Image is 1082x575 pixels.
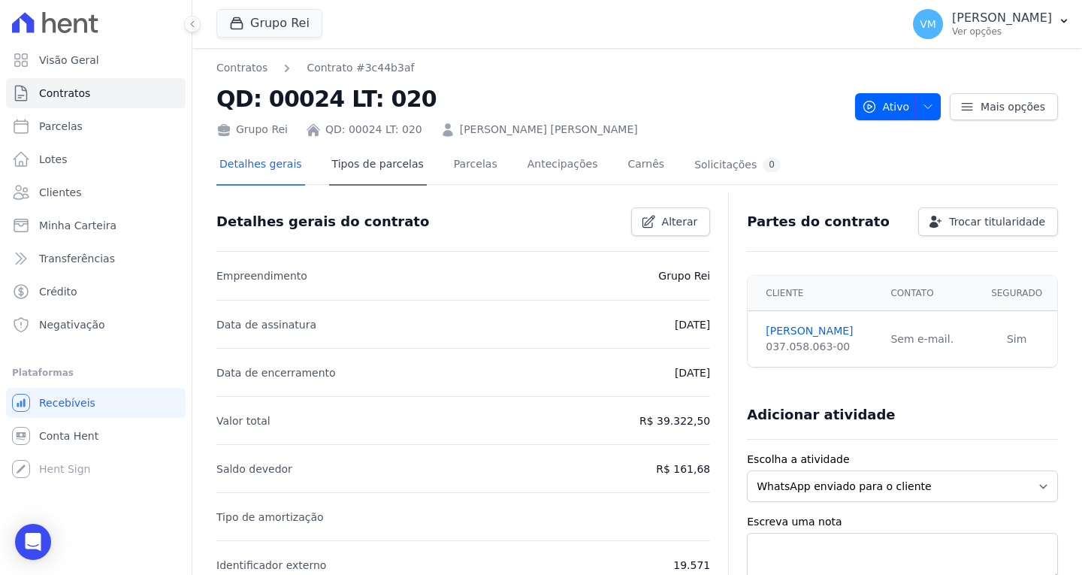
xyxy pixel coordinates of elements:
button: Grupo Rei [216,9,322,38]
span: Negativação [39,317,105,332]
a: Visão Geral [6,45,186,75]
span: Ativo [862,93,910,120]
label: Escolha a atividade [747,452,1058,468]
a: Alterar [631,207,711,236]
a: Parcelas [451,146,500,186]
h3: Partes do contrato [747,213,890,231]
span: Clientes [39,185,81,200]
a: QD: 00024 LT: 020 [325,122,422,138]
a: Recebíveis [6,388,186,418]
span: Minha Carteira [39,218,116,233]
td: Sim [976,311,1057,368]
span: Conta Hent [39,428,98,443]
label: Escreva uma nota [747,514,1058,530]
nav: Breadcrumb [216,60,414,76]
th: Segurado [976,276,1057,311]
button: Ativo [855,93,941,120]
a: Contrato #3c44b3af [307,60,414,76]
span: Crédito [39,284,77,299]
p: R$ 39.322,50 [639,412,710,430]
p: [PERSON_NAME] [952,11,1052,26]
p: Valor total [216,412,270,430]
p: R$ 161,68 [656,460,710,478]
a: Tipos de parcelas [329,146,427,186]
a: Negativação [6,310,186,340]
a: Parcelas [6,111,186,141]
a: Detalhes gerais [216,146,305,186]
a: Trocar titularidade [918,207,1058,236]
p: Grupo Rei [658,267,710,285]
p: Empreendimento [216,267,307,285]
p: [DATE] [675,316,710,334]
div: Grupo Rei [216,122,288,138]
span: Lotes [39,152,68,167]
td: Sem e-mail. [881,311,976,368]
h2: QD: 00024 LT: 020 [216,82,843,116]
span: VM [920,19,936,29]
nav: Breadcrumb [216,60,843,76]
p: [DATE] [675,364,710,382]
a: Minha Carteira [6,210,186,241]
div: Solicitações [694,158,781,172]
a: Solicitações0 [691,146,784,186]
p: Saldo devedor [216,460,292,478]
a: Mais opções [950,93,1058,120]
div: 037.058.063-00 [766,339,872,355]
a: Conta Hent [6,421,186,451]
a: Crédito [6,277,186,307]
span: Visão Geral [39,53,99,68]
a: Antecipações [524,146,601,186]
a: Lotes [6,144,186,174]
button: VM [PERSON_NAME] Ver opções [901,3,1082,45]
div: Open Intercom Messenger [15,524,51,560]
a: Transferências [6,244,186,274]
p: Ver opções [952,26,1052,38]
a: Contratos [6,78,186,108]
th: Cliente [748,276,881,311]
a: Contratos [216,60,267,76]
span: Transferências [39,251,115,266]
a: Carnês [624,146,667,186]
a: [PERSON_NAME] [PERSON_NAME] [460,122,638,138]
th: Contato [881,276,976,311]
span: Mais opções [981,99,1045,114]
h3: Adicionar atividade [747,406,895,424]
p: Data de assinatura [216,316,316,334]
p: Data de encerramento [216,364,336,382]
span: Contratos [39,86,90,101]
h3: Detalhes gerais do contrato [216,213,429,231]
p: 19.571 [673,556,710,574]
p: Tipo de amortização [216,508,324,526]
a: Clientes [6,177,186,207]
a: [PERSON_NAME] [766,323,872,339]
p: Identificador externo [216,556,326,574]
div: 0 [763,158,781,172]
span: Alterar [662,214,698,229]
div: Plataformas [12,364,180,382]
span: Recebíveis [39,395,95,410]
span: Parcelas [39,119,83,134]
span: Trocar titularidade [949,214,1045,229]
